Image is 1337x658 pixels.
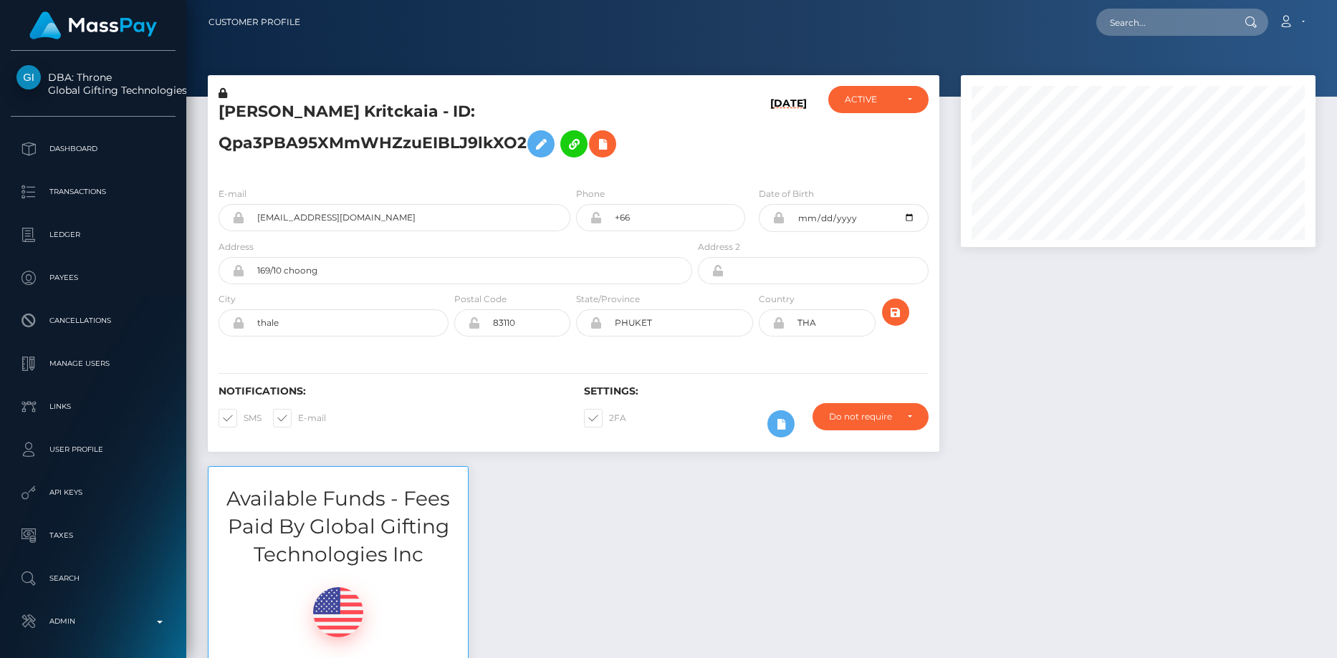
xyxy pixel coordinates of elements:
a: API Keys [11,475,176,511]
a: Taxes [11,518,176,553]
p: Ledger [16,224,170,246]
p: Search [16,568,170,589]
p: API Keys [16,482,170,503]
h3: Available Funds - Fees Paid By Global Gifting Technologies Inc [209,485,468,569]
label: Postal Code [454,293,507,306]
a: Transactions [11,174,176,210]
div: ACTIVE [845,94,896,105]
a: User Profile [11,432,176,468]
a: Links [11,389,176,425]
a: Customer Profile [209,7,300,37]
a: Search [11,561,176,596]
p: Manage Users [16,353,170,374]
a: Manage Users [11,346,176,382]
img: USD.png [313,587,363,637]
label: Phone [576,188,605,200]
button: ACTIVE [828,86,929,113]
h5: [PERSON_NAME] Kritckaia - ID: Qpa3PBA95XMmWHZzuEIBLJ9lkXO2 [219,101,684,165]
label: E-mail [273,409,326,427]
img: MassPay Logo [29,11,157,39]
div: Do not require [829,411,895,422]
label: 2FA [584,409,626,427]
a: Payees [11,260,176,296]
label: SMS [219,409,262,427]
p: Payees [16,267,170,289]
a: Admin [11,604,176,639]
h6: Notifications: [219,385,562,397]
label: Address 2 [698,241,740,253]
label: Date of Birth [759,188,814,200]
p: Dashboard [16,138,170,160]
p: Admin [16,611,170,632]
a: Ledger [11,217,176,253]
p: Links [16,396,170,417]
a: Dashboard [11,131,176,167]
p: Cancellations [16,310,170,332]
label: Address [219,241,254,253]
p: Taxes [16,525,170,546]
label: State/Province [576,293,640,306]
input: Search... [1096,9,1231,36]
button: Do not require [813,403,928,430]
img: Global Gifting Technologies Inc [16,65,41,89]
h6: [DATE] [770,97,807,170]
label: City [219,293,236,306]
label: Country [759,293,795,306]
a: Cancellations [11,303,176,339]
label: E-mail [219,188,246,200]
span: DBA: Throne Global Gifting Technologies Inc [11,71,176,97]
p: Transactions [16,181,170,203]
p: User Profile [16,439,170,460]
h6: Settings: [584,385,928,397]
